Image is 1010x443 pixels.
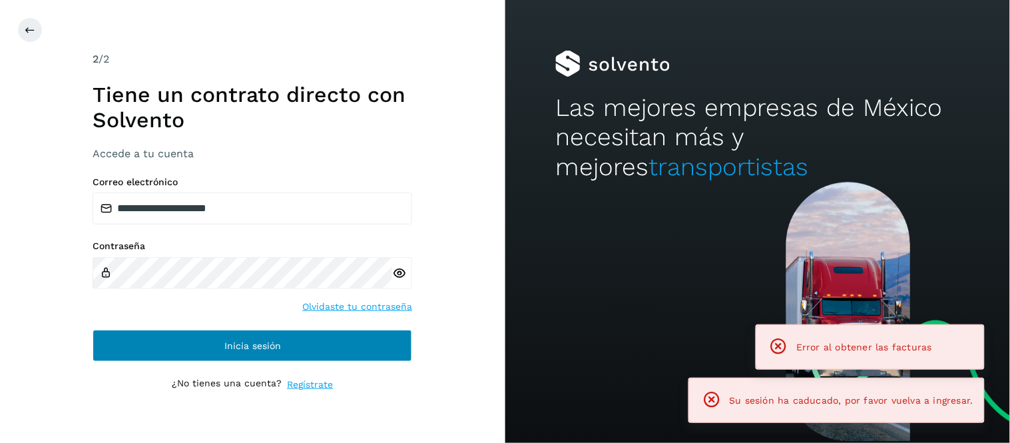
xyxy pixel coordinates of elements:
[796,342,932,352] span: Error al obtener las facturas
[555,93,959,182] h2: Las mejores empresas de México necesitan más y mejores
[224,341,281,350] span: Inicia sesión
[93,53,99,65] span: 2
[287,378,333,392] a: Regístrate
[93,177,412,188] label: Correo electrónico
[93,330,412,362] button: Inicia sesión
[93,240,412,252] label: Contraseña
[172,378,282,392] p: ¿No tienes una cuenta?
[93,51,412,67] div: /2
[648,153,808,181] span: transportistas
[302,300,412,314] a: Olvidaste tu contraseña
[730,395,973,406] span: Su sesión ha caducado, por favor vuelva a ingresar.
[93,82,412,133] h1: Tiene un contrato directo con Solvento
[93,147,412,160] h3: Accede a tu cuenta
